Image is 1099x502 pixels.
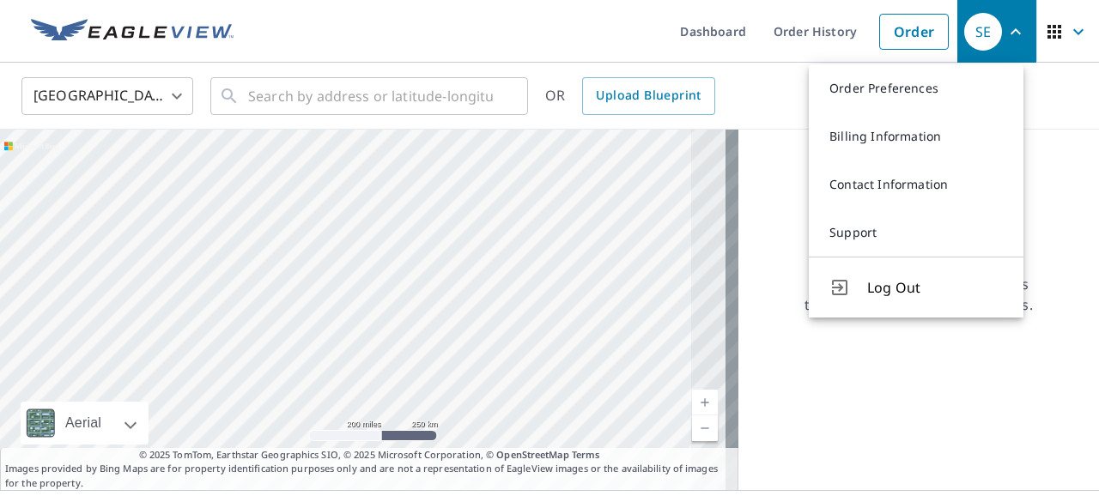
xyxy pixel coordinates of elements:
[964,13,1002,51] div: SE
[572,448,600,461] a: Terms
[692,390,718,415] a: Current Level 5, Zoom In
[496,448,568,461] a: OpenStreetMap
[809,160,1023,209] a: Contact Information
[248,72,493,120] input: Search by address or latitude-longitude
[582,77,714,115] a: Upload Blueprint
[596,85,701,106] span: Upload Blueprint
[21,72,193,120] div: [GEOGRAPHIC_DATA]
[867,277,1003,298] span: Log Out
[692,415,718,441] a: Current Level 5, Zoom Out
[809,112,1023,160] a: Billing Information
[31,19,234,45] img: EV Logo
[21,402,149,445] div: Aerial
[809,257,1023,318] button: Log Out
[879,14,949,50] a: Order
[60,402,106,445] div: Aerial
[809,209,1023,257] a: Support
[809,64,1023,112] a: Order Preferences
[139,448,600,463] span: © 2025 TomTom, Earthstar Geographics SIO, © 2025 Microsoft Corporation, ©
[545,77,715,115] div: OR
[804,274,1034,315] p: Searching for a property address to view a list of available products.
